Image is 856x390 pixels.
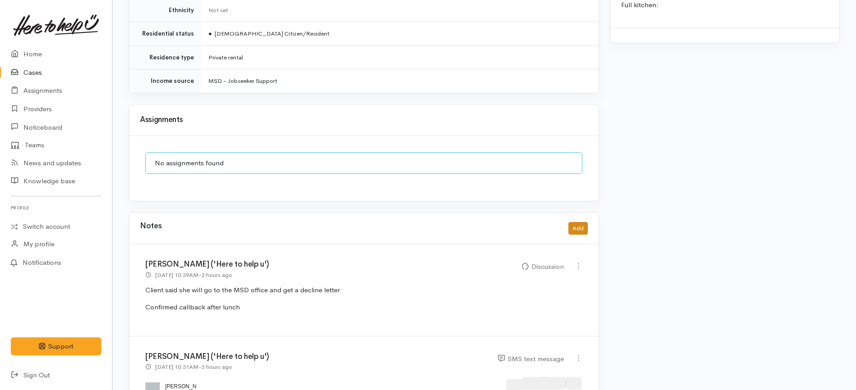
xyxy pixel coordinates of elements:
h3: [PERSON_NAME] ('Here to help u') [145,353,487,361]
div: - [145,270,232,280]
h3: Notes [140,222,162,235]
time: 2 hours ago [202,271,232,279]
button: Add [568,222,588,235]
div: SMS text message [498,354,564,364]
span: Not set [208,6,228,14]
p: Client said she will go to the MSD office and get a decline letter [145,285,582,295]
td: Residence type [129,45,201,69]
span: ● [208,30,212,37]
time: [DATE] 10:39AM [155,271,198,279]
span: Private rental [208,54,243,61]
button: Support [11,337,101,356]
time: 2 hours ago [202,363,232,371]
td: Income source [129,69,201,93]
time: [DATE] 10:31AM [155,363,198,371]
h3: Assignments [140,116,588,124]
span: [DEMOGRAPHIC_DATA] Citizen/Resident [208,30,329,37]
span: MSD - Jobseeker Support [208,77,277,85]
div: Discussion [522,262,564,272]
p: Confirmed callback after lunch [145,302,582,313]
div: - [145,362,232,372]
h3: [PERSON_NAME] ('Here to help u') [145,260,511,269]
td: Residential status [129,22,201,46]
h6: Profile [11,202,101,214]
div: No assignments found [145,152,582,174]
